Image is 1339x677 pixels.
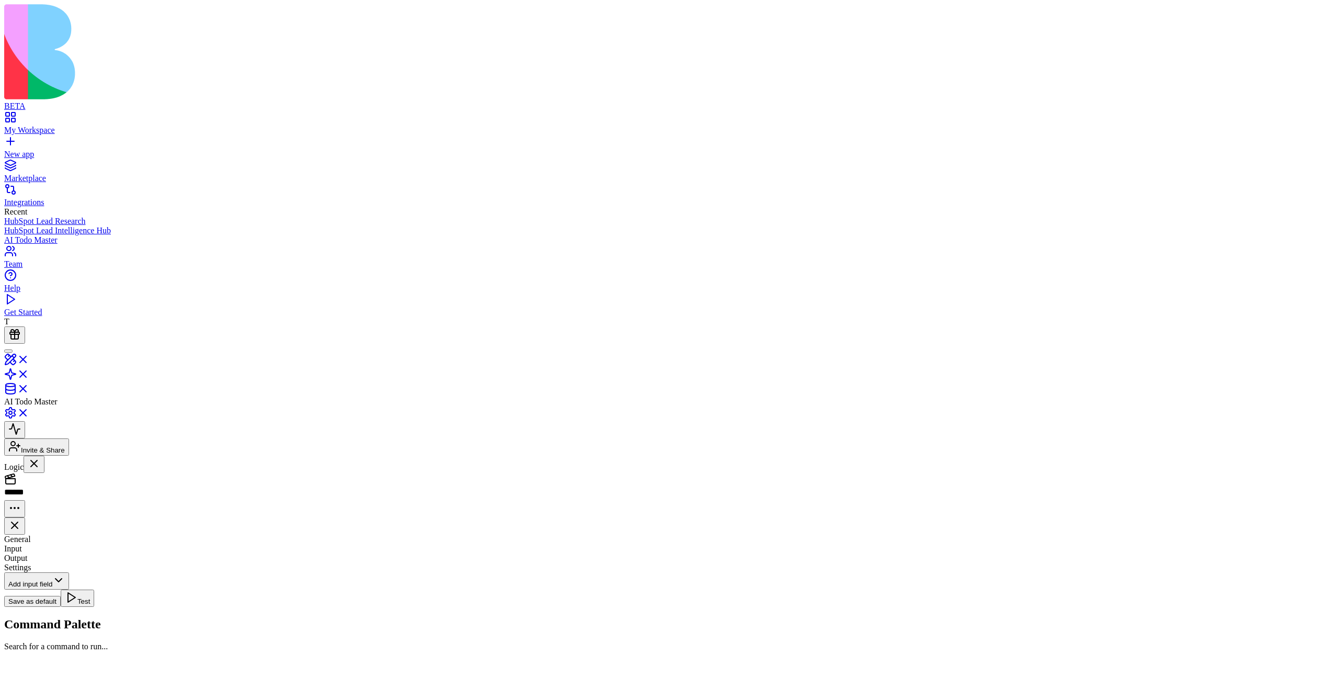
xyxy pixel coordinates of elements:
span: Input [4,544,22,553]
button: Invite & Share [4,438,69,456]
div: BETA [4,101,1335,111]
a: BETA [4,92,1335,111]
a: HubSpot Lead Intelligence Hub [4,226,1335,235]
span: Logic [4,462,24,471]
p: Search for a command to run... [4,642,1335,651]
div: New app [4,150,1335,159]
a: Help [4,274,1335,293]
span: T [4,317,9,326]
span: Recent [4,207,27,216]
button: Save as default [4,596,61,607]
div: My Workspace [4,126,1335,135]
a: New app [4,140,1335,159]
span: AI Todo Master [4,397,58,406]
a: Team [4,250,1335,269]
span: Output [4,554,27,562]
div: Integrations [4,198,1335,207]
a: Marketplace [4,164,1335,183]
span: Settings [4,563,31,572]
a: AI Todo Master [4,235,1335,245]
img: logo [4,4,425,99]
span: General [4,535,31,544]
div: Team [4,259,1335,269]
a: Get Started [4,298,1335,317]
button: Test [61,590,94,607]
a: HubSpot Lead Research [4,217,1335,226]
div: Marketplace [4,174,1335,183]
a: My Workspace [4,116,1335,135]
div: Help [4,284,1335,293]
button: Add input field [4,572,69,590]
a: Integrations [4,188,1335,207]
div: Get Started [4,308,1335,317]
h2: Command Palette [4,617,1335,631]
